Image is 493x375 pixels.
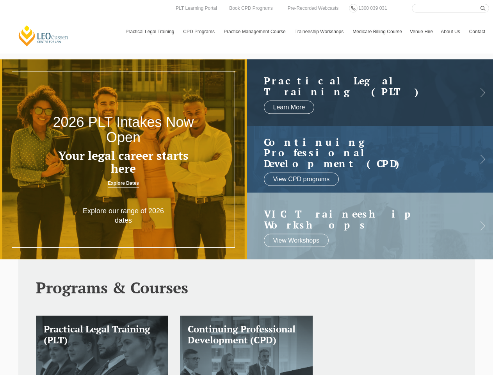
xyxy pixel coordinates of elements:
[227,4,274,12] a: Book CPD Programs
[356,4,389,12] a: 1300 039 031
[179,20,220,43] a: CPD Programs
[264,209,461,230] a: VIC Traineeship Workshops
[406,20,437,43] a: Venue Hire
[286,4,341,12] a: Pre-Recorded Webcasts
[264,136,461,169] h2: Continuing Professional Development (CPD)
[349,20,406,43] a: Medicare Billing Course
[44,323,161,346] h3: Practical Legal Training (PLT)
[36,279,457,296] h2: Programs & Courses
[174,4,219,12] a: PLT Learning Portal
[264,173,339,186] a: View CPD programs
[188,323,305,346] h3: Continuing Professional Development (CPD)
[74,207,173,225] p: Explore our range of 2026 dates
[291,20,349,43] a: Traineeship Workshops
[108,179,139,187] a: Explore Dates
[18,25,69,47] a: [PERSON_NAME] Centre for Law
[264,75,461,97] h2: Practical Legal Training (PLT)
[49,114,197,145] h2: 2026 PLT Intakes Now Open
[264,101,315,114] a: Learn More
[437,20,465,43] a: About Us
[264,234,329,247] a: View Workshops
[264,75,461,97] a: Practical LegalTraining (PLT)
[358,5,387,11] span: 1300 039 031
[465,20,489,43] a: Contact
[264,136,461,169] a: Continuing ProfessionalDevelopment (CPD)
[220,20,291,43] a: Practice Management Course
[122,20,180,43] a: Practical Legal Training
[49,149,197,175] h3: Your legal career starts here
